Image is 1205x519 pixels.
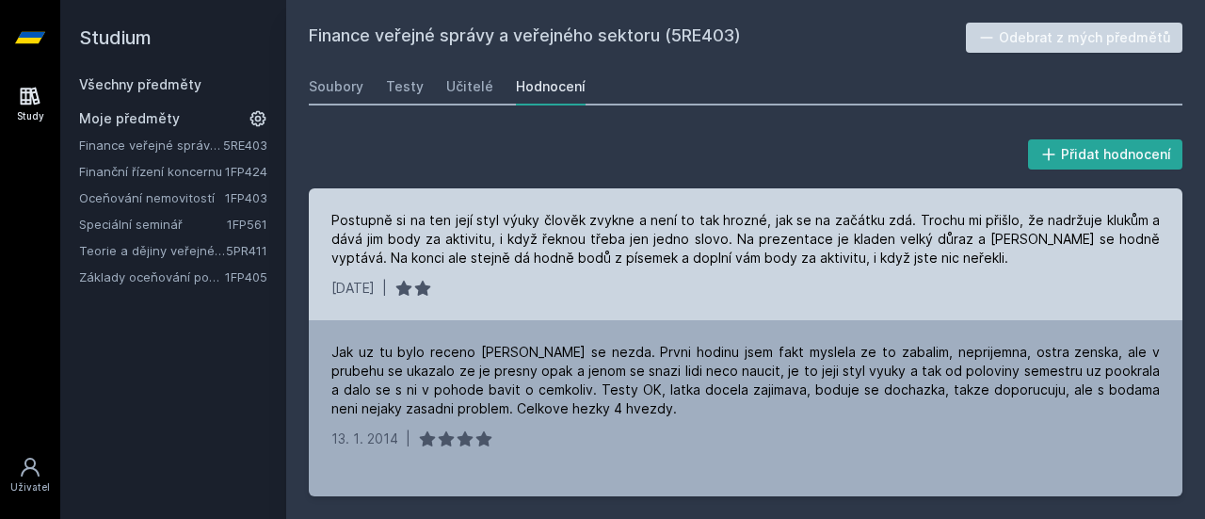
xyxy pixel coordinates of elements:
[225,269,267,284] a: 1FP405
[406,430,410,448] div: |
[1028,139,1183,170] button: Přidat hodnocení
[79,241,226,260] a: Teorie a dějiny veřejné správy
[226,243,267,258] a: 5PR411
[446,68,493,105] a: Učitelé
[4,446,56,504] a: Uživatel
[79,136,223,154] a: Finance veřejné správy a veřejného sektoru
[79,188,225,207] a: Oceňování nemovitostí
[382,279,387,298] div: |
[79,76,201,92] a: Všechny předměty
[309,68,363,105] a: Soubory
[79,268,225,286] a: Základy oceňování podniku
[225,190,267,205] a: 1FP403
[331,211,1160,268] div: Postupně si na ten její styl výuky člověk zvykne a není to tak hrozné, jak se na začátku zdá. Tro...
[225,164,267,179] a: 1FP424
[223,138,267,153] a: 5RE403
[331,430,398,448] div: 13. 1. 2014
[79,162,225,181] a: Finanční řízení koncernu
[516,68,586,105] a: Hodnocení
[446,77,493,96] div: Učitelé
[331,279,375,298] div: [DATE]
[79,109,180,128] span: Moje předměty
[386,77,424,96] div: Testy
[516,77,586,96] div: Hodnocení
[17,109,44,123] div: Study
[386,68,424,105] a: Testy
[309,23,966,53] h2: Finance veřejné správy a veřejného sektoru (5RE403)
[331,343,1160,418] div: Jak uz tu bylo receno [PERSON_NAME] se nezda. Prvni hodinu jsem fakt myslela ze to zabalim, nepri...
[966,23,1183,53] button: Odebrat z mých předmětů
[227,217,267,232] a: 1FP561
[309,77,363,96] div: Soubory
[4,75,56,133] a: Study
[79,215,227,234] a: Speciální seminář
[10,480,50,495] div: Uživatel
